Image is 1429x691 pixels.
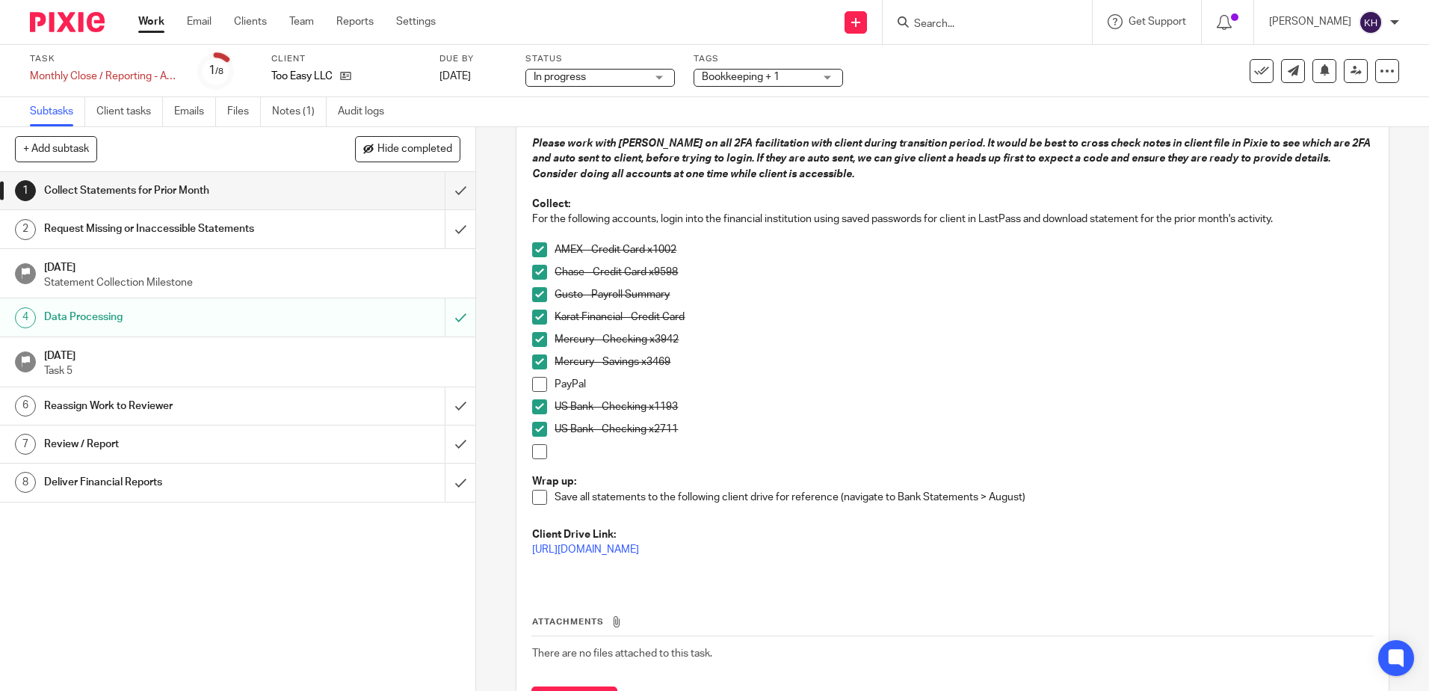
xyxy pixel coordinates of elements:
[1359,10,1383,34] img: svg%3E
[15,219,36,240] div: 2
[44,218,301,240] h1: Request Missing or Inaccessible Statements
[44,257,461,275] h1: [DATE]
[15,434,36,455] div: 7
[532,476,576,487] strong: Wrap up:
[532,618,604,626] span: Attachments
[694,53,843,65] label: Tags
[271,69,333,84] p: Too Easy LLC
[555,287,1372,302] p: Gusto - Payroll Summary
[271,53,421,65] label: Client
[96,97,163,126] a: Client tasks
[30,53,179,65] label: Task
[215,67,223,76] small: /8
[30,12,105,32] img: Pixie
[555,310,1372,325] p: Karat Financial - Credit Card
[1269,14,1351,29] p: [PERSON_NAME]
[234,14,267,29] a: Clients
[15,396,36,417] div: 6
[555,354,1372,369] p: Mercury - Savings x3469
[289,14,314,29] a: Team
[702,72,780,82] span: Bookkeeping + 1
[44,306,301,328] h1: Data Processing
[44,395,301,417] h1: Reassign Work to Reviewer
[338,97,395,126] a: Audit logs
[439,71,471,82] span: [DATE]
[227,97,261,126] a: Files
[532,529,616,540] strong: Client Drive Link:
[555,399,1372,414] p: US Bank - Checking x1193
[555,377,1372,392] p: PayPal
[30,69,179,84] div: Monthly Close / Reporting - August
[532,199,570,209] strong: Collect:
[534,72,586,82] span: In progress
[15,180,36,201] div: 1
[532,648,712,659] span: There are no files attached to this task.
[532,544,639,555] a: [URL][DOMAIN_NAME]
[555,422,1372,437] p: US Bank - Checking x2711
[555,332,1372,347] p: Mercury - Checking x3942
[15,472,36,493] div: 8
[209,62,223,79] div: 1
[439,53,507,65] label: Due by
[532,138,1373,179] em: Please work with [PERSON_NAME] on all 2FA facilitation with client during transition period. It w...
[44,433,301,455] h1: Review / Report
[30,97,85,126] a: Subtasks
[1129,16,1186,27] span: Get Support
[396,14,436,29] a: Settings
[15,307,36,328] div: 4
[272,97,327,126] a: Notes (1)
[15,136,97,162] button: + Add subtask
[44,471,301,494] h1: Deliver Financial Reports
[44,363,461,378] p: Task 5
[555,265,1372,280] p: Chase - Credit Card x9598
[44,275,461,290] p: Statement Collection Milestone
[174,97,216,126] a: Emails
[138,14,164,29] a: Work
[555,490,1372,505] p: Save all statements to the following client drive for reference (navigate to Bank Statements > Au...
[525,53,675,65] label: Status
[187,14,212,29] a: Email
[44,345,461,363] h1: [DATE]
[377,144,452,156] span: Hide completed
[913,18,1047,31] input: Search
[44,179,301,202] h1: Collect Statements for Prior Month
[532,212,1372,227] p: For the following accounts, login into the financial institution using saved passwords for client...
[336,14,374,29] a: Reports
[355,136,460,162] button: Hide completed
[555,242,1372,257] p: AMEX - Credit Card x1002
